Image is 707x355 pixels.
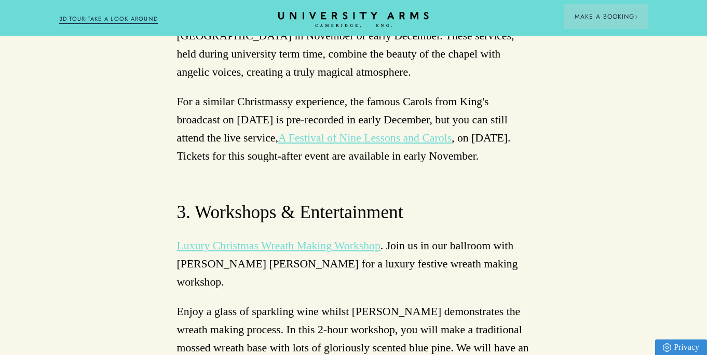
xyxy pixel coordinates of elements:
a: A Festival of Nine Lessons and Carols [278,132,452,144]
a: Luxury Christmas Wreath Making Workshop [177,239,380,252]
img: Arrow icon [634,15,638,19]
a: 3D TOUR:TAKE A LOOK AROUND [59,15,158,24]
span: Make a Booking [575,12,638,21]
h3: 3. Workshops & Entertainment [177,201,531,225]
a: Privacy [655,339,707,355]
button: Make a BookingArrow icon [564,4,648,29]
a: Home [278,12,429,28]
p: For a similar Christmassy experience, the famous Carols from King's broadcast on [DATE] is pre-re... [177,93,531,165]
p: . Join us in our ballroom with [PERSON_NAME] [PERSON_NAME] for a luxury festive wreath making wor... [177,237,531,291]
img: Privacy [663,343,671,352]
